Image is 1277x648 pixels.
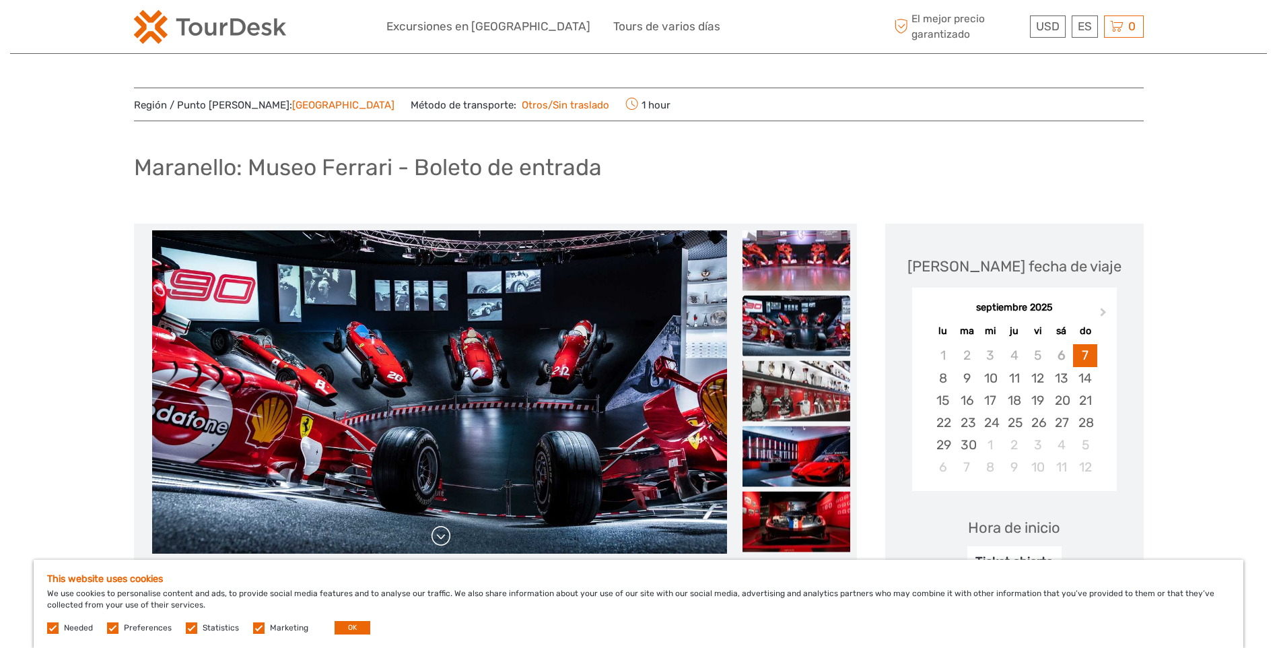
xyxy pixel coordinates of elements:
img: 1494cb4ed04f4c5db1cf52ef63fbdbf4_main_slider.jpeg [152,230,726,554]
img: fa840ee937e84df9be002978e23c0923_slider_thumbnail.jpeg [743,426,850,487]
div: Hora de inicio [968,517,1060,538]
div: ju [1002,322,1026,340]
div: Choose miércoles, 17 de septiembre de 2025 [979,389,1002,412]
div: Not available lunes, 1 de septiembre de 2025 [931,344,955,366]
label: Statistics [203,622,239,634]
div: sá [1049,322,1073,340]
div: Choose jueves, 11 de septiembre de 2025 [1002,367,1026,389]
label: Needed [64,622,93,634]
div: mi [979,322,1002,340]
div: Choose martes, 9 de septiembre de 2025 [955,367,979,389]
div: Choose domingo, 7 de septiembre de 2025 [1073,344,1097,366]
div: Choose lunes, 29 de septiembre de 2025 [931,434,955,456]
div: Not available miércoles, 3 de septiembre de 2025 [979,344,1002,366]
img: 1494cb4ed04f4c5db1cf52ef63fbdbf4_slider_thumbnail.jpeg [743,296,850,356]
div: Choose viernes, 3 de octubre de 2025 [1026,434,1049,456]
div: Choose viernes, 19 de septiembre de 2025 [1026,389,1049,412]
span: El mejor precio garantizado [891,11,1027,41]
span: 0 [1126,20,1138,33]
img: 2254-3441b4b5-4e5f-4d00-b396-31f1d84a6ebf_logo_small.png [134,10,286,44]
div: [PERSON_NAME] fecha de viaje [907,256,1121,277]
div: Ticket abierto [967,546,1062,577]
a: Excursiones en [GEOGRAPHIC_DATA] [386,17,590,36]
a: [GEOGRAPHIC_DATA] [292,99,394,111]
div: vi [1026,322,1049,340]
div: ES [1072,15,1098,38]
a: Otros/Sin traslado [516,99,610,111]
div: Choose miércoles, 24 de septiembre de 2025 [979,412,1002,434]
div: lu [931,322,955,340]
div: septiembre 2025 [912,301,1117,315]
div: Choose martes, 7 de octubre de 2025 [955,456,979,478]
div: Choose jueves, 2 de octubre de 2025 [1002,434,1026,456]
div: Choose lunes, 8 de septiembre de 2025 [931,367,955,389]
div: We use cookies to personalise content and ads, to provide social media features and to analyse ou... [34,560,1243,648]
div: Choose sábado, 13 de septiembre de 2025 [1049,367,1073,389]
div: ma [955,322,979,340]
div: Choose domingo, 14 de septiembre de 2025 [1073,367,1097,389]
div: Choose sábado, 27 de septiembre de 2025 [1049,412,1073,434]
div: Choose miércoles, 8 de octubre de 2025 [979,456,1002,478]
div: Choose miércoles, 10 de septiembre de 2025 [979,367,1002,389]
div: Choose sábado, 20 de septiembre de 2025 [1049,389,1073,412]
span: Región / Punto [PERSON_NAME]: [134,98,394,112]
div: Choose martes, 30 de septiembre de 2025 [955,434,979,456]
span: USD [1036,20,1060,33]
button: Open LiveChat chat widget [155,21,171,37]
div: Choose lunes, 22 de septiembre de 2025 [931,412,955,434]
div: Not available jueves, 4 de septiembre de 2025 [1002,344,1026,366]
label: Preferences [124,622,172,634]
div: Choose lunes, 15 de septiembre de 2025 [931,389,955,412]
div: Choose martes, 16 de septiembre de 2025 [955,389,979,412]
div: Not available martes, 2 de septiembre de 2025 [955,344,979,366]
label: Marketing [270,622,308,634]
span: 1 hour [625,95,670,114]
div: Choose domingo, 28 de septiembre de 2025 [1073,412,1097,434]
div: Choose domingo, 5 de octubre de 2025 [1073,434,1097,456]
div: Choose domingo, 12 de octubre de 2025 [1073,456,1097,478]
div: Choose jueves, 18 de septiembre de 2025 [1002,389,1026,412]
div: Choose jueves, 25 de septiembre de 2025 [1002,412,1026,434]
div: Choose domingo, 21 de septiembre de 2025 [1073,389,1097,412]
div: Choose miércoles, 1 de octubre de 2025 [979,434,1002,456]
div: month 2025-09 [916,344,1112,478]
span: Método de transporte: [411,95,610,114]
h1: Maranello: Museo Ferrari - Boleto de entrada [134,154,602,181]
button: Next Month [1094,304,1115,326]
div: Not available viernes, 5 de septiembre de 2025 [1026,344,1049,366]
h5: This website uses cookies [47,573,1230,585]
button: OK [335,621,370,635]
div: Choose viernes, 26 de septiembre de 2025 [1026,412,1049,434]
img: 20f74e270e8f44edad0ea3a7b2b07760_slider_thumbnail.jpeg [743,230,850,291]
div: Not available sábado, 6 de septiembre de 2025 [1049,344,1073,366]
img: c85080a5653644f2a5314ca3a9cd399c_slider_thumbnail.jpeg [743,492,850,552]
div: Choose viernes, 10 de octubre de 2025 [1026,456,1049,478]
div: Choose sábado, 11 de octubre de 2025 [1049,456,1073,478]
a: Tours de varios días [613,17,720,36]
div: Choose martes, 23 de septiembre de 2025 [955,412,979,434]
div: Choose sábado, 4 de octubre de 2025 [1049,434,1073,456]
div: Choose lunes, 6 de octubre de 2025 [931,456,955,478]
div: do [1073,322,1097,340]
img: 4e6966232915407888ec5c43f239e536_slider_thumbnail.jpeg [743,361,850,422]
div: Choose jueves, 9 de octubre de 2025 [1002,456,1026,478]
div: Choose viernes, 12 de septiembre de 2025 [1026,367,1049,389]
p: We're away right now. Please check back later! [19,24,152,34]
